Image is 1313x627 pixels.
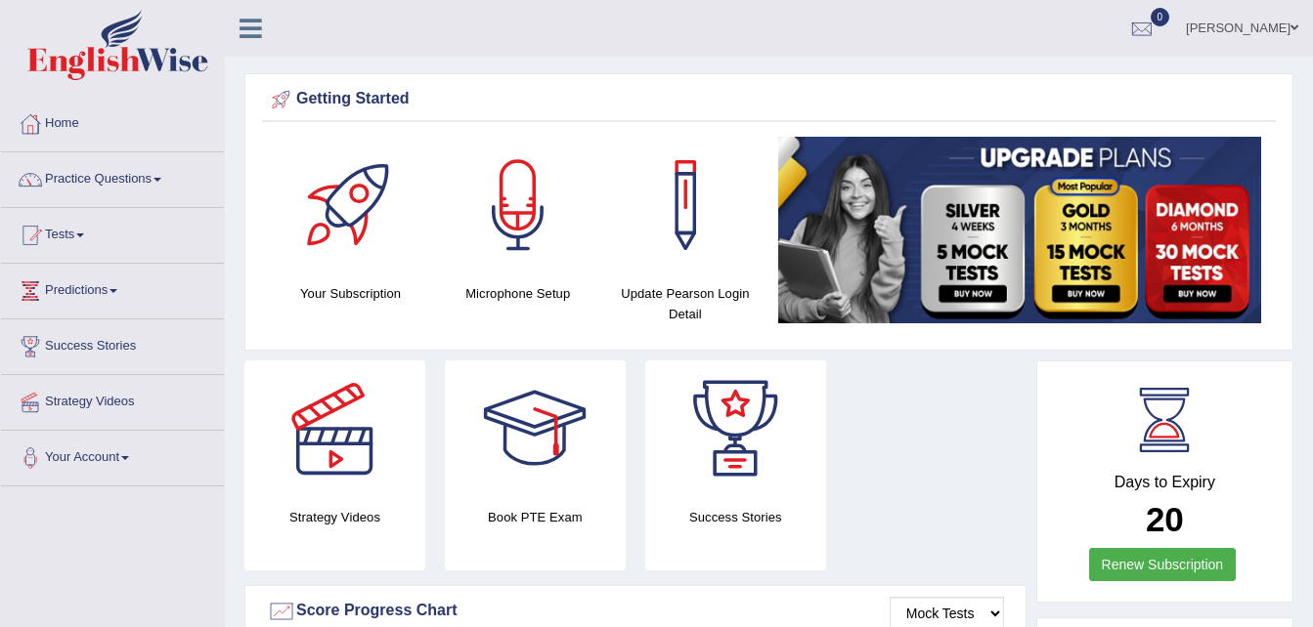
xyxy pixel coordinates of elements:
a: Renew Subscription [1089,548,1237,581]
div: Getting Started [267,85,1271,114]
a: Your Account [1,431,224,480]
b: 20 [1146,500,1184,538]
a: Tests [1,208,224,257]
h4: Strategy Videos [244,507,425,527]
h4: Days to Expiry [1059,474,1271,491]
h4: Microphone Setup [444,283,591,304]
a: Practice Questions [1,152,224,201]
h4: Your Subscription [277,283,424,304]
h4: Update Pearson Login Detail [611,283,759,324]
a: Strategy Videos [1,375,224,424]
h4: Book PTE Exam [445,507,626,527]
img: small5.jpg [778,137,1261,323]
a: Success Stories [1,319,224,368]
div: Score Progress Chart [267,597,1004,626]
span: 0 [1151,8,1170,26]
a: Predictions [1,264,224,313]
h4: Success Stories [645,507,826,527]
a: Home [1,97,224,146]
